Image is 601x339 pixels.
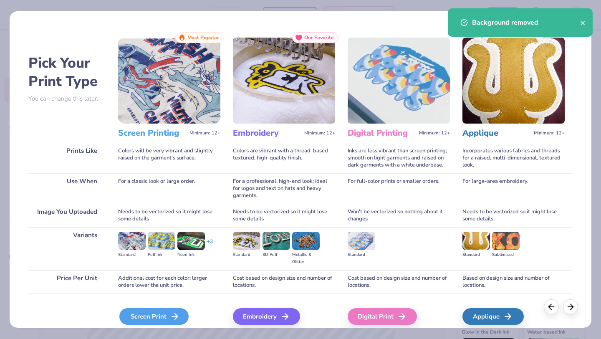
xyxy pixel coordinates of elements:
[233,143,335,173] div: Colors are vibrant with a thread-based textured, high-quality finish.
[28,173,106,204] div: Use When
[263,251,290,258] div: 3D Puff
[118,143,220,173] div: Colors will be very vibrant and slightly raised on the garment's surface.
[28,270,106,293] div: Price Per Unit
[492,251,520,258] div: Sublimated
[462,270,565,293] div: Based on design size and number of locations.
[148,251,175,258] div: Puff Ink
[304,35,334,40] span: Our Favorite
[462,251,490,258] div: Standard
[28,95,106,102] p: You can change this later.
[419,130,450,136] span: Minimum: 12+
[462,173,565,204] div: For large-area embroidery.
[118,251,146,258] div: Standard
[119,308,189,325] div: Screen Print
[233,173,335,204] div: For a professional, high-end look; ideal for logos and text on hats and heavy garments.
[28,54,106,91] h2: Pick Your Print Type
[233,204,335,227] div: Needs to be vectorized so it might lose some details
[177,232,205,250] img: Neon Ink
[28,227,106,270] div: Variants
[233,251,260,258] div: Standard
[462,128,530,139] h3: Applique
[292,251,320,266] div: Metallic & Glitter
[187,35,219,40] span: Most Popular
[348,204,450,227] div: Won't be vectorized so nothing about it changes
[348,173,450,204] div: For full-color prints or smaller orders.
[348,270,450,293] div: Cost based on design size and number of locations.
[534,130,565,136] span: Minimum: 12+
[28,143,106,173] div: Prints Like
[348,232,375,250] img: Standard
[348,38,450,124] img: Digital Printing
[304,130,335,136] span: Minimum: 12+
[189,130,220,136] span: Minimum: 12+
[118,38,220,124] img: Screen Printing
[118,173,220,204] div: For a classic look or large order.
[148,232,175,250] img: Puff Ink
[292,232,320,250] img: Metallic & Glitter
[462,308,524,325] div: Applique
[462,232,490,250] img: Standard
[233,270,335,293] div: Cost based on design size and number of locations.
[263,232,290,250] img: 3D Puff
[118,204,220,227] div: Needs to be vectorized so it might lose some details
[348,128,416,139] h3: Digital Printing
[348,143,450,173] div: Inks are less vibrant than screen printing; smooth on light garments and raised on dark garments ...
[462,204,565,227] div: Needs to be vectorized so it might lose some details
[118,128,186,139] h3: Screen Printing
[462,143,565,173] div: Incorporates various fabrics and threads for a raised, multi-dimensional, textured look.
[472,18,580,28] div: Background removed
[348,251,375,258] div: Standard
[580,18,586,28] button: close
[233,128,301,139] h3: Embroidery
[207,238,213,252] div: + 3
[233,38,335,124] img: Embroidery
[233,232,260,250] img: Standard
[118,326,220,334] span: We'll vectorize your image.
[28,204,106,227] div: Image You Uploaded
[177,251,205,258] div: Neon Ink
[118,232,146,250] img: Standard
[462,38,565,124] img: Applique
[118,270,220,293] div: Additional cost for each color; larger orders lower the unit price.
[233,308,300,325] div: Embroidery
[462,326,565,334] span: We'll vectorize your image.
[233,326,335,334] span: We'll vectorize your image.
[492,232,520,250] img: Sublimated
[348,308,417,325] div: Digital Print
